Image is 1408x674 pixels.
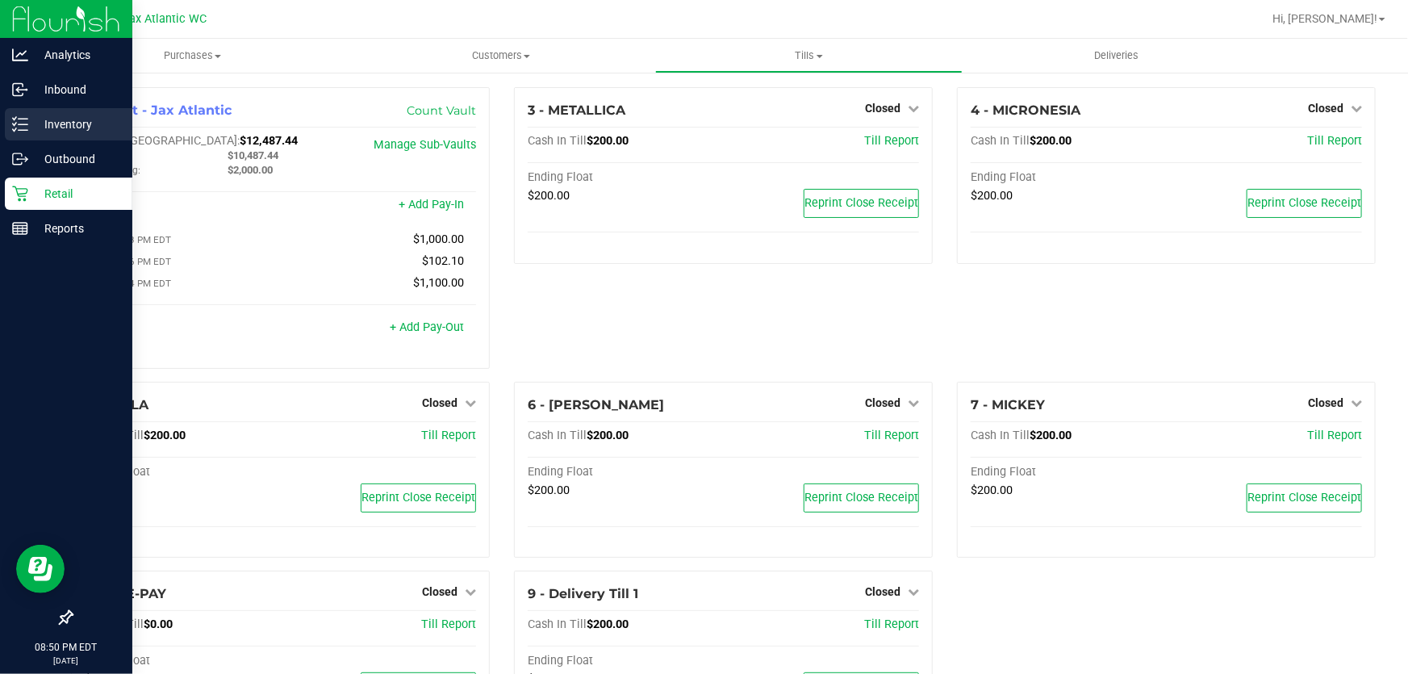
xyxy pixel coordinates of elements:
a: Till Report [421,429,476,442]
inline-svg: Retail [12,186,28,202]
span: $200.00 [528,484,570,497]
span: $200.00 [144,429,186,442]
span: $200.00 [971,484,1013,497]
span: Jax Atlantic WC [123,12,207,26]
span: Closed [865,585,900,598]
span: Closed [422,585,457,598]
a: Tills [655,39,963,73]
span: 6 - [PERSON_NAME] [528,397,664,412]
inline-svg: Analytics [12,47,28,63]
span: 9 - Delivery Till 1 [528,586,638,601]
a: Manage Sub-Vaults [374,138,476,152]
a: Purchases [39,39,347,73]
span: Closed [1308,102,1343,115]
span: $0.00 [144,617,173,631]
a: Till Report [421,617,476,631]
a: Count Vault [407,103,476,118]
span: $12,487.44 [240,134,298,148]
span: Closed [422,396,457,409]
a: Till Report [1307,134,1362,148]
span: 3 - METALLICA [528,103,625,118]
button: Reprint Close Receipt [1247,189,1362,218]
span: Closed [865,396,900,409]
div: Pay-Ins [85,199,280,214]
span: Cash In [GEOGRAPHIC_DATA]: [85,134,240,148]
inline-svg: Reports [12,220,28,237]
span: Hi, [PERSON_NAME]! [1272,12,1377,25]
span: 1 - Vault - Jax Atlantic [85,103,232,118]
span: Cash In Till [528,429,587,442]
div: Ending Float [85,654,280,668]
span: Cash In Till [528,617,587,631]
p: [DATE] [7,655,125,667]
button: Reprint Close Receipt [804,484,919,513]
div: Pay-Outs [85,322,280,337]
div: Ending Float [528,654,723,668]
div: Ending Float [971,465,1166,479]
p: Outbound [28,149,125,169]
div: Ending Float [528,465,723,479]
button: Reprint Close Receipt [1247,484,1362,513]
p: Inventory [28,115,125,134]
inline-svg: Inventory [12,116,28,132]
span: $200.00 [971,189,1013,203]
a: + Add Pay-In [399,198,464,211]
p: Reports [28,219,125,238]
p: Retail [28,184,125,203]
span: $200.00 [1030,429,1072,442]
span: Closed [865,102,900,115]
a: Till Report [1307,429,1362,442]
span: Cash In Till [971,134,1030,148]
span: Reprint Close Receipt [804,491,918,504]
inline-svg: Outbound [12,151,28,167]
span: $200.00 [587,134,629,148]
p: Inbound [28,80,125,99]
span: $1,000.00 [413,232,464,246]
span: $200.00 [1030,134,1072,148]
a: Till Report [864,617,919,631]
a: Till Report [864,134,919,148]
span: $102.10 [422,254,464,268]
span: Cash In Till [528,134,587,148]
div: Ending Float [528,170,723,185]
span: $200.00 [528,189,570,203]
span: Reprint Close Receipt [1247,491,1361,504]
div: Ending Float [971,170,1166,185]
span: Deliveries [1073,48,1161,63]
p: Analytics [28,45,125,65]
span: $10,487.44 [228,149,278,161]
button: Reprint Close Receipt [804,189,919,218]
span: $200.00 [587,617,629,631]
a: Customers [347,39,655,73]
span: 7 - MICKEY [971,397,1045,412]
a: Deliveries [963,39,1271,73]
div: Ending Float [85,465,280,479]
span: Reprint Close Receipt [1247,196,1361,210]
iframe: Resource center [16,545,65,593]
span: $200.00 [587,429,629,442]
span: Purchases [39,48,347,63]
inline-svg: Inbound [12,82,28,98]
button: Reprint Close Receipt [361,484,476,513]
a: Till Report [864,429,919,442]
span: Reprint Close Receipt [804,196,918,210]
a: + Add Pay-Out [390,320,464,334]
span: Cash In Till [971,429,1030,442]
span: Closed [1308,396,1343,409]
span: $1,100.00 [413,276,464,290]
p: 08:50 PM EDT [7,640,125,655]
span: Customers [348,48,654,63]
span: Reprint Close Receipt [361,491,475,504]
span: Tills [656,48,963,63]
span: 4 - MICRONESIA [971,103,1080,118]
span: $2,000.00 [228,164,273,176]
